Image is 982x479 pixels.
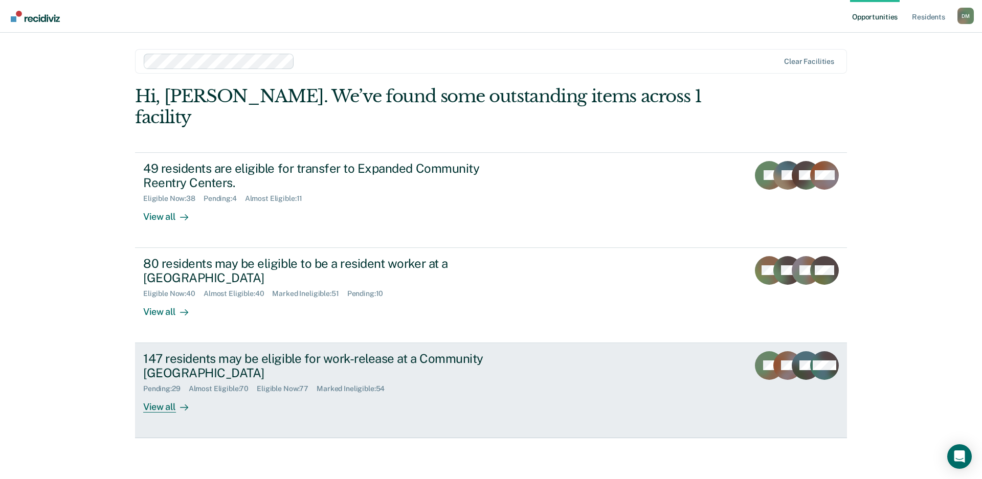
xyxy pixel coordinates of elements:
img: Recidiviz [11,11,60,22]
div: Pending : 10 [347,289,392,298]
div: Almost Eligible : 11 [245,194,311,203]
button: Profile dropdown button [957,8,974,24]
div: Marked Ineligible : 51 [272,289,347,298]
div: Almost Eligible : 70 [189,384,257,393]
div: View all [143,203,200,223]
div: 49 residents are eligible for transfer to Expanded Community Reentry Centers. [143,161,502,191]
div: View all [143,298,200,318]
a: 49 residents are eligible for transfer to Expanded Community Reentry Centers.Eligible Now:38Pendi... [135,152,847,248]
div: Almost Eligible : 40 [204,289,273,298]
div: Clear facilities [784,57,834,66]
div: 80 residents may be eligible to be a resident worker at a [GEOGRAPHIC_DATA] [143,256,502,286]
div: Eligible Now : 40 [143,289,204,298]
div: View all [143,393,200,413]
div: Open Intercom Messenger [947,444,972,469]
div: Eligible Now : 77 [257,384,317,393]
a: 80 residents may be eligible to be a resident worker at a [GEOGRAPHIC_DATA]Eligible Now:40Almost ... [135,248,847,343]
div: D M [957,8,974,24]
div: Eligible Now : 38 [143,194,204,203]
a: 147 residents may be eligible for work-release at a Community [GEOGRAPHIC_DATA]Pending:29Almost E... [135,343,847,438]
div: 147 residents may be eligible for work-release at a Community [GEOGRAPHIC_DATA] [143,351,502,381]
div: Pending : 4 [204,194,245,203]
div: Pending : 29 [143,384,189,393]
div: Marked Ineligible : 54 [317,384,393,393]
div: Hi, [PERSON_NAME]. We’ve found some outstanding items across 1 facility [135,86,705,128]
